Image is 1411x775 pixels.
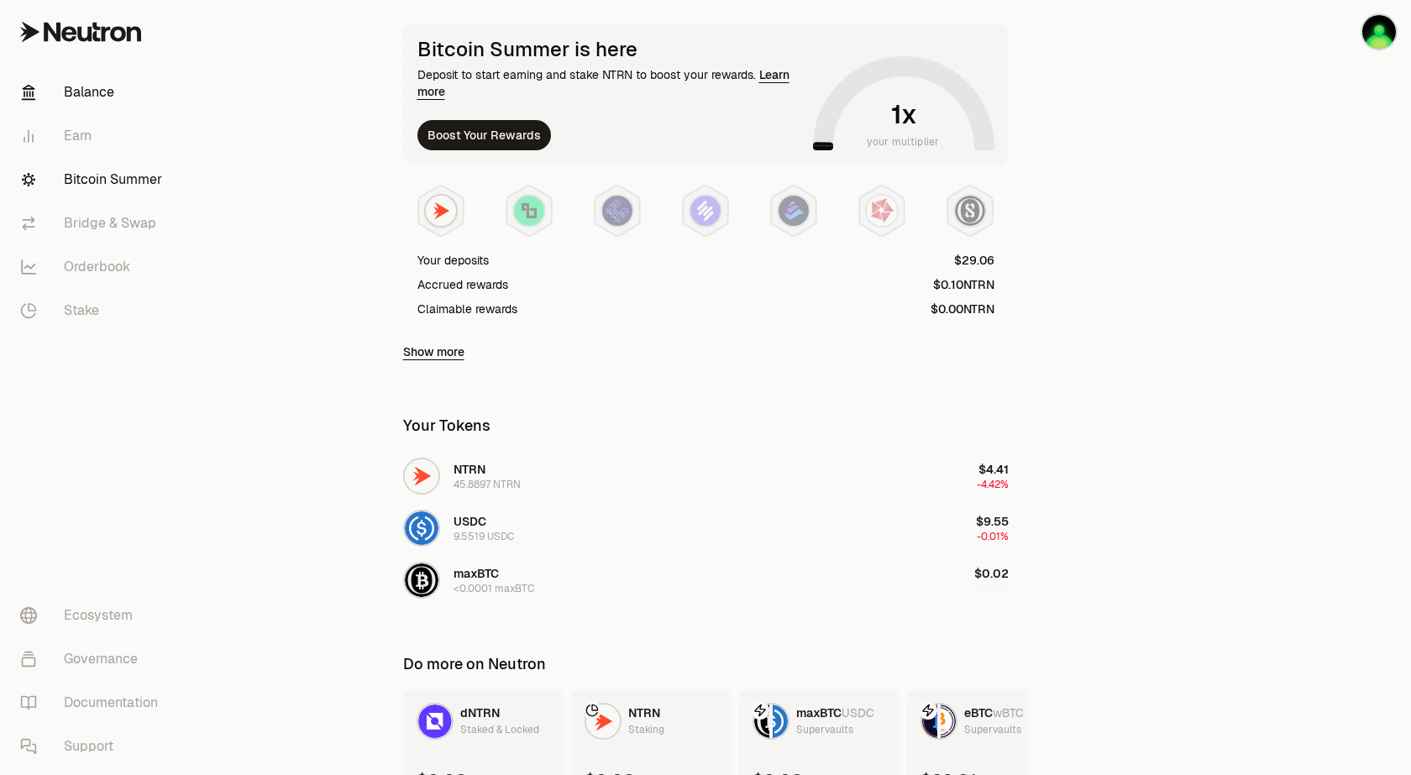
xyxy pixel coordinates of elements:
img: NTRN Logo [405,459,438,493]
img: Bedrock Diamonds [779,196,809,226]
button: maxBTC LogomaxBTC<0.0001 maxBTC$0.02+0.00% [393,555,1019,605]
img: EtherFi Points [602,196,632,226]
a: Bitcoin Summer [7,158,181,202]
img: Structured Points [955,196,985,226]
a: Stake [7,289,181,333]
img: wBTC Logo [941,704,956,738]
img: NTRN [426,196,456,226]
div: Staked & Locked [460,721,539,738]
img: maxBTC Logo [405,563,438,597]
span: +0.00% [973,582,1009,595]
span: $4.41 [978,462,1009,477]
div: Your deposits [417,252,489,269]
div: Bitcoin Summer is here [417,38,806,61]
div: Claimable rewards [417,301,517,317]
div: 45.8897 NTRN [454,478,521,491]
button: USDC LogoUSDC9.5519 USDC$9.55-0.01% [393,503,1019,553]
a: Bridge & Swap [7,202,181,245]
button: NTRN LogoNTRN45.8897 NTRN$4.41-4.42% [393,451,1019,501]
img: Solv Points [690,196,721,226]
a: Governance [7,637,181,681]
span: NTRN [454,462,485,477]
span: -0.01% [977,530,1009,543]
div: 9.5519 USDC [454,530,514,543]
img: Lombard Lux [514,196,544,226]
span: eBTC [964,705,993,720]
span: -4.42% [977,478,1009,491]
span: your multiplier [867,134,940,150]
a: Ecosystem [7,594,181,637]
span: dNTRN [460,705,500,720]
div: Deposit to start earning and stake NTRN to boost your rewards. [417,66,806,100]
img: eBTC Logo [922,704,937,738]
img: dNTRN Logo [418,704,452,738]
a: Support [7,725,181,768]
a: Earn [7,114,181,158]
div: Your Tokens [403,414,490,437]
img: Mars Fragments [867,196,897,226]
img: maxBTC Logo [754,704,769,738]
a: Balance [7,71,181,114]
span: USDC [842,705,874,720]
span: $9.55 [976,514,1009,529]
a: Show more [403,343,464,360]
button: Boost Your Rewards [417,120,551,150]
span: maxBTC [796,705,842,720]
div: Supervaults [796,721,853,738]
span: maxBTC [454,566,499,581]
img: USDC Logo [773,704,788,738]
span: wBTC [993,705,1024,720]
div: Accrued rewards [417,276,508,293]
div: <0.0001 maxBTC [454,582,534,595]
div: Staking [628,721,664,738]
div: Supervaults [964,721,1021,738]
span: $0.02 [974,566,1009,581]
img: NTRN Logo [586,704,620,738]
span: NTRN [628,705,660,720]
span: USDC [454,514,486,529]
a: Orderbook [7,245,181,289]
img: USDC Logo [405,511,438,545]
a: Documentation [7,681,181,725]
div: Do more on Neutron [403,652,546,676]
img: superKeplr [1362,15,1396,49]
